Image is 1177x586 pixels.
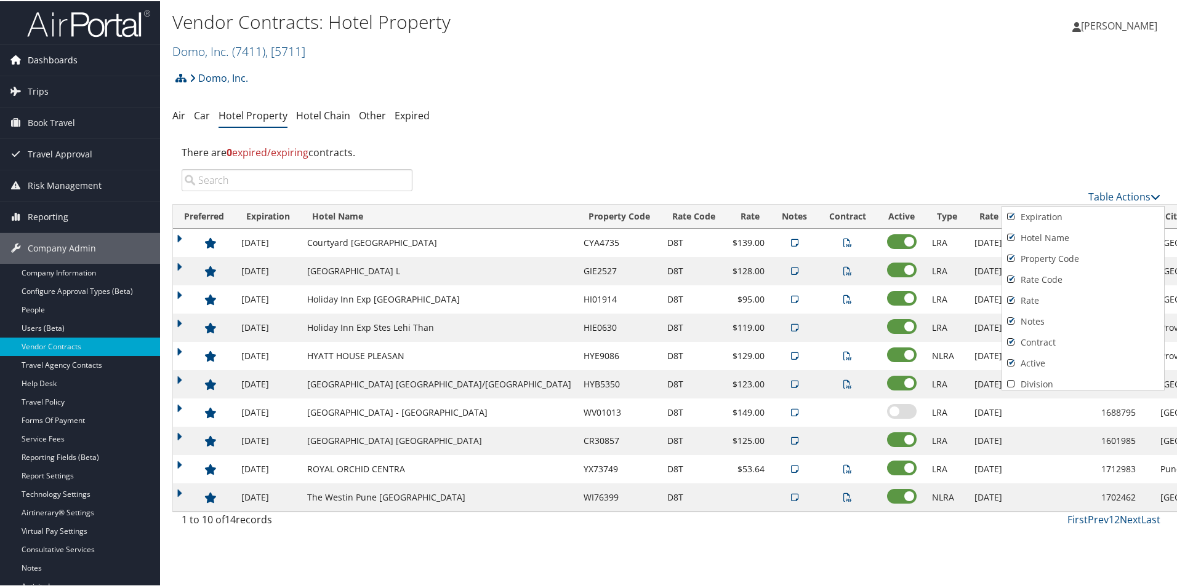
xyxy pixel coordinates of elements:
a: Notes [1002,310,1164,331]
span: Risk Management [28,169,102,200]
span: Company Admin [28,232,96,263]
a: Rate [1002,289,1164,310]
a: Division [1002,373,1164,394]
a: Property Code [1002,247,1164,268]
a: Active [1002,352,1164,373]
img: airportal-logo.png [27,8,150,37]
a: Expiration [1002,205,1164,226]
span: Book Travel [28,106,75,137]
span: Reporting [28,200,68,231]
span: Dashboards [28,44,78,74]
a: Rate Code [1002,268,1164,289]
span: Travel Approval [28,138,92,168]
span: Trips [28,75,49,106]
a: Hotel Name [1002,226,1164,247]
a: Contract [1002,331,1164,352]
